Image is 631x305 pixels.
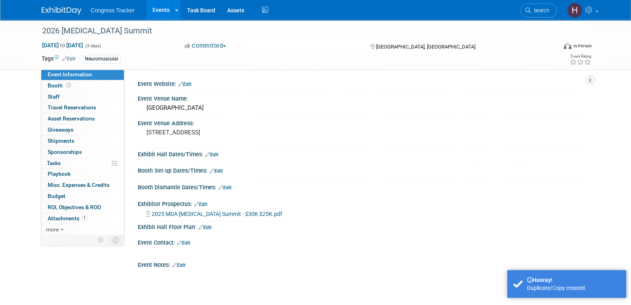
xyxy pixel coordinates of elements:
[138,259,590,269] div: Event Notes:
[41,169,124,179] a: Playbook
[520,4,557,17] a: Search
[48,115,95,122] span: Asset Reservations
[138,181,590,192] div: Booth Dismantle Dates/Times:
[48,104,96,111] span: Travel Reservations
[108,235,124,245] td: Toggle Event Tabs
[41,91,124,102] a: Staff
[41,80,124,91] a: Booth
[41,113,124,124] a: Asset Reservations
[172,262,185,268] a: Edit
[94,235,108,245] td: Personalize Event Tab Strip
[41,213,124,224] a: Attachments1
[47,160,61,166] span: Tasks
[573,43,591,49] div: In-Person
[41,124,124,135] a: Giveaways
[138,78,590,88] div: Event Website:
[569,54,591,58] div: Event Rating
[178,82,191,87] a: Edit
[563,43,571,49] img: Format-Inperson.png
[41,102,124,113] a: Travel Reservations
[527,276,620,284] div: Hooray!
[39,24,545,38] div: 2026 [MEDICAL_DATA] Summit
[138,117,590,127] div: Event Venue Address:
[62,56,75,62] a: Edit
[138,198,590,208] div: Exhibitor Prospectus:
[91,7,135,14] span: Congress Tracker
[138,237,590,247] div: Event Contact:
[41,191,124,202] a: Budget
[41,224,124,235] a: more
[85,43,101,49] span: (3 days)
[42,42,83,49] span: [DATE] [DATE]
[48,215,87,221] span: Attachments
[48,138,74,144] span: Shipments
[41,136,124,146] a: Shipments
[41,69,124,80] a: Event Information
[48,126,73,133] span: Giveaways
[48,82,72,89] span: Booth
[138,221,590,231] div: Exhibit Hall Floor Plan:
[144,102,584,114] div: [GEOGRAPHIC_DATA]
[138,148,590,159] div: Exhibit Hall Dates/Times:
[146,211,282,217] a: 2025 MDA [MEDICAL_DATA] Summit - $30K $25K.pdf
[42,54,75,64] td: Tags
[152,211,282,217] span: 2025 MDA [MEDICAL_DATA] Summit - $30K $25K.pdf
[46,226,59,233] span: more
[48,204,101,210] span: ROI, Objectives & ROO
[48,171,71,177] span: Playbook
[531,8,549,14] span: Search
[527,284,620,292] div: Duplicate/Copy created.
[210,168,223,174] a: Edit
[48,149,82,155] span: Sponsorships
[218,185,232,190] a: Edit
[48,93,60,100] span: Staff
[65,82,72,88] span: Booth not reserved yet
[48,193,66,199] span: Budget
[48,71,92,78] span: Event Information
[205,152,218,157] a: Edit
[177,240,190,246] a: Edit
[182,42,229,50] button: Committed
[199,225,212,230] a: Edit
[376,44,475,50] span: [GEOGRAPHIC_DATA], [GEOGRAPHIC_DATA]
[147,129,317,136] pre: [STREET_ADDRESS]
[138,93,590,103] div: Event Venue Name:
[83,55,121,63] div: Neuromuscular
[48,182,110,188] span: Misc. Expenses & Credits
[138,165,590,175] div: Booth Set-up Dates/Times:
[41,202,124,213] a: ROI, Objectives & ROO
[41,180,124,190] a: Misc. Expenses & Credits
[510,41,592,53] div: Event Format
[81,215,87,221] span: 1
[41,147,124,157] a: Sponsorships
[42,7,81,15] img: ExhibitDay
[567,3,582,18] img: Heather Jones
[59,42,66,49] span: to
[194,202,207,207] a: Edit
[41,158,124,169] a: Tasks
